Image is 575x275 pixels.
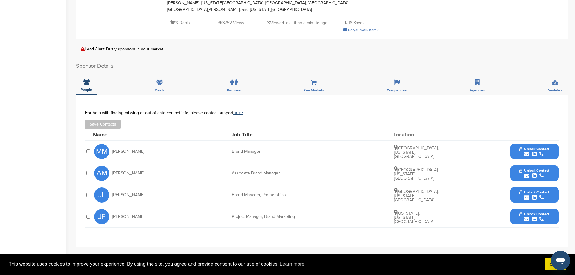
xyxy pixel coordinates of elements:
[519,168,549,173] span: Unlock Contact
[470,88,485,92] span: Agencies
[551,251,570,270] iframe: Button to launch messaging window
[232,171,322,175] div: Associate Brand Manager
[85,120,121,129] button: Save Contacts
[112,215,144,219] span: [PERSON_NAME]
[232,149,322,154] div: Brand Manager
[232,193,322,197] div: Brand Manager, Partnerships
[267,19,327,27] p: Viewed less than a minute ago
[81,47,563,51] div: Lead Alert: Drizly sponsors in your market
[227,88,241,92] span: Partners
[387,88,407,92] span: Competitors
[512,208,557,226] button: Unlock Contact
[76,62,568,70] h2: Sponsor Details
[218,19,244,27] p: 3752 Views
[345,19,365,27] p: 16 Saves
[231,132,322,137] div: Job Title
[85,110,559,115] div: For help with finding missing or out-of-date contact info, please contact support .
[170,19,190,27] p: 3 Deals
[343,28,379,32] a: Do you work here?
[394,145,439,159] span: [GEOGRAPHIC_DATA], [US_STATE], [GEOGRAPHIC_DATA]
[94,144,109,159] span: MM
[279,260,305,269] a: learn more about cookies
[81,88,92,91] span: People
[9,260,541,269] span: This website uses cookies to improve your experience. By using the site, you agree and provide co...
[155,88,165,92] span: Deals
[519,147,549,151] span: Unlock Contact
[112,149,144,154] span: [PERSON_NAME]
[512,164,557,182] button: Unlock Contact
[519,212,549,216] span: Unlock Contact
[393,132,439,137] div: Location
[394,167,439,181] span: [GEOGRAPHIC_DATA], [US_STATE], [GEOGRAPHIC_DATA]
[545,258,566,270] a: dismiss cookie message
[112,193,144,197] span: [PERSON_NAME]
[304,88,324,92] span: Key Markets
[94,166,109,181] span: AM
[512,142,557,161] button: Unlock Contact
[93,132,159,137] div: Name
[112,171,144,175] span: [PERSON_NAME]
[548,88,563,92] span: Analytics
[233,110,243,116] a: here
[232,215,322,219] div: Project Manager, Brand Marketing
[348,28,379,32] span: Do you work here?
[512,186,557,204] button: Unlock Contact
[519,190,549,194] span: Unlock Contact
[394,189,439,203] span: [GEOGRAPHIC_DATA], [US_STATE], [GEOGRAPHIC_DATA]
[394,211,434,224] span: [US_STATE], [US_STATE], [GEOGRAPHIC_DATA]
[94,209,109,224] span: JF
[94,187,109,203] span: JL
